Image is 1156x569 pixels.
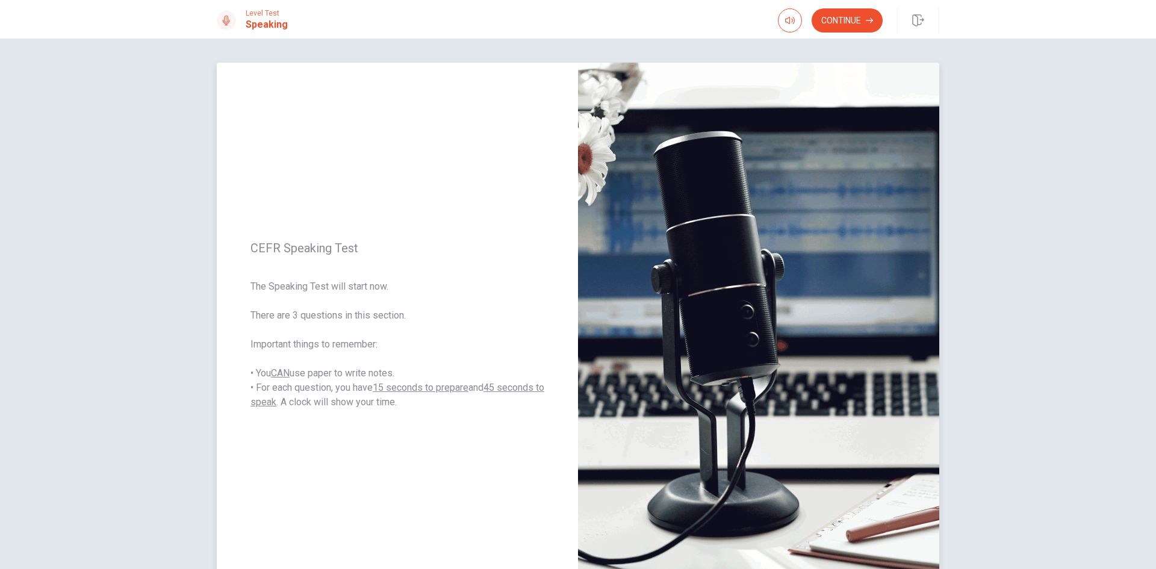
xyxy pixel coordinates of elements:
button: Continue [812,8,883,33]
u: CAN [271,367,290,379]
span: CEFR Speaking Test [250,241,544,255]
h1: Speaking [246,17,288,32]
span: Level Test [246,9,288,17]
u: 15 seconds to prepare [373,382,468,393]
span: The Speaking Test will start now. There are 3 questions in this section. Important things to reme... [250,279,544,409]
